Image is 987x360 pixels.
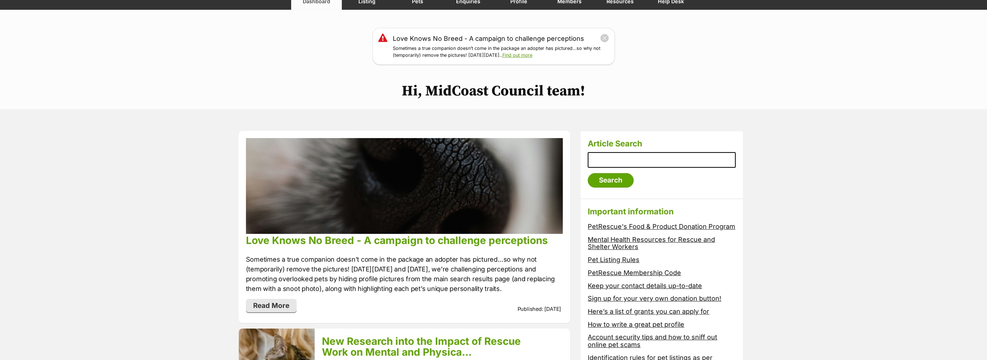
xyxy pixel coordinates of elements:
[588,173,634,188] input: Search
[600,34,609,43] button: close
[322,335,521,358] a: New Research into the Impact of Rescue Work on Mental and Physica...
[588,206,736,217] h3: Important information
[588,321,684,328] a: How to write a great pet profile
[246,299,297,313] a: Read More
[588,333,717,348] a: Account security tips and how to sniff out online pet scams
[588,256,639,263] a: Pet Listing Rules
[588,138,736,149] h3: Article Search
[246,254,563,293] p: Sometimes a true companion doesn’t come in the package an adopter has pictured…so why not (tempor...
[588,269,681,277] a: PetRescue Membership Code
[588,236,715,251] a: Mental Health Resources for Rescue and Shelter Workers
[588,295,721,302] a: Sign up for your very own donation button!
[588,223,735,230] a: PetRescue's Food & Product Donation Program
[517,305,561,313] p: Published: [DATE]
[588,308,709,315] a: Here’s a list of grants you can apply for
[502,52,532,58] a: Find out more
[393,34,584,43] a: Love Knows No Breed - A campaign to challenge perceptions
[393,45,609,59] p: Sometimes a true companion doesn’t come in the package an adopter has pictured…so why not (tempor...
[246,234,548,247] a: Love Knows No Breed - A campaign to challenge perceptions
[246,138,563,234] img: qlpmmvihh7jrrcblay3l.jpg
[588,282,702,290] a: Keep your contact details up-to-date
